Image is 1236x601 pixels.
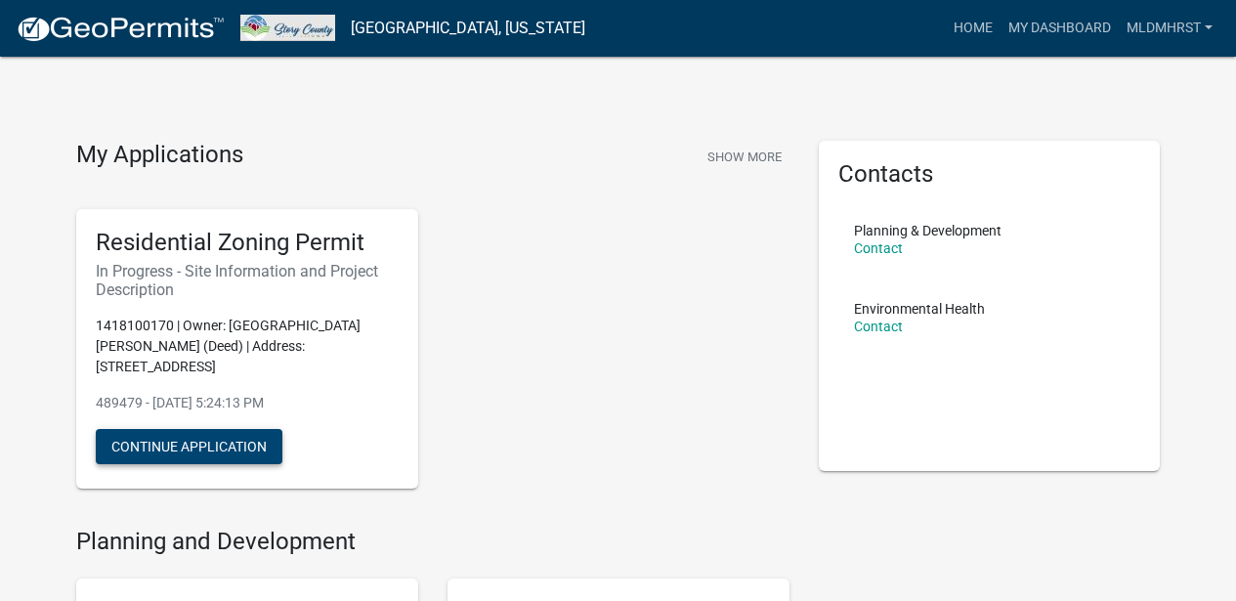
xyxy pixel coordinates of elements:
[240,15,335,41] img: Story County, Iowa
[854,302,985,316] p: Environmental Health
[838,160,1141,189] h5: Contacts
[76,528,789,556] h4: Planning and Development
[96,429,282,464] button: Continue Application
[96,262,399,299] h6: In Progress - Site Information and Project Description
[700,141,789,173] button: Show More
[351,12,585,45] a: [GEOGRAPHIC_DATA], [US_STATE]
[96,393,399,413] p: 489479 - [DATE] 5:24:13 PM
[854,224,1002,237] p: Planning & Development
[1001,10,1119,47] a: My Dashboard
[854,240,903,256] a: Contact
[854,319,903,334] a: Contact
[1119,10,1220,47] a: mldmhrst
[946,10,1001,47] a: Home
[96,229,399,257] h5: Residential Zoning Permit
[76,141,243,170] h4: My Applications
[96,316,399,377] p: 1418100170 | Owner: [GEOGRAPHIC_DATA][PERSON_NAME] (Deed) | Address: [STREET_ADDRESS]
